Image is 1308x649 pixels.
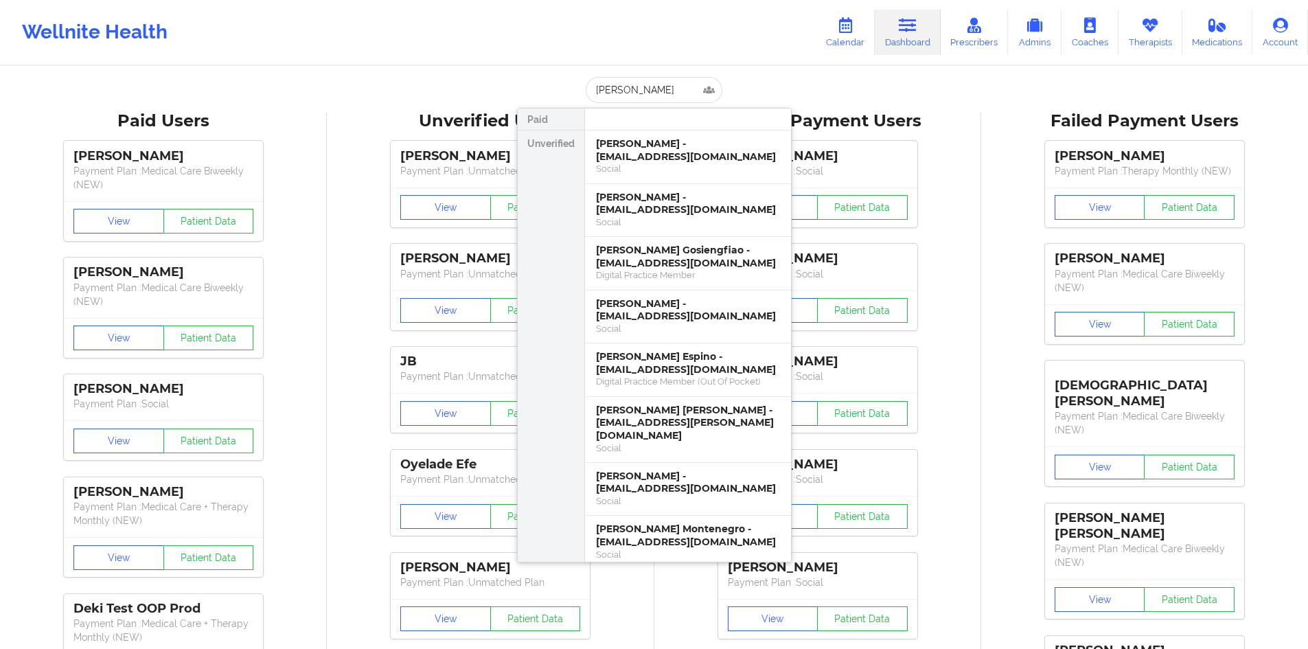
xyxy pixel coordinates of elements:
p: Payment Plan : Social [728,472,908,486]
p: Payment Plan : Unmatched Plan [400,472,580,486]
button: Patient Data [817,195,908,220]
button: View [1055,587,1145,612]
button: Patient Data [1144,587,1235,612]
p: Payment Plan : Social [73,397,253,411]
a: Coaches [1062,10,1118,55]
div: JB [400,354,580,369]
div: [PERSON_NAME] Espino - [EMAIL_ADDRESS][DOMAIN_NAME] [596,350,780,376]
p: Payment Plan : Therapy Monthly (NEW) [1055,164,1235,178]
div: Social [596,323,780,334]
button: View [1055,312,1145,337]
button: View [1055,195,1145,220]
div: [PERSON_NAME] [73,264,253,280]
p: Payment Plan : Medical Care Biweekly (NEW) [1055,409,1235,437]
button: Patient Data [163,545,254,570]
div: Failed Payment Users [991,111,1298,132]
div: Social [596,442,780,454]
div: Social [596,163,780,174]
div: Social [596,495,780,507]
p: Payment Plan : Medical Care Biweekly (NEW) [1055,267,1235,295]
a: Prescribers [941,10,1009,55]
button: View [73,429,164,453]
p: Payment Plan : Unmatched Plan [400,369,580,383]
button: View [400,298,491,323]
div: Deki Test OOP Prod [73,601,253,617]
div: [PERSON_NAME] [73,484,253,500]
button: Patient Data [163,326,254,350]
div: Paid [518,109,584,130]
button: Patient Data [817,298,908,323]
div: [PERSON_NAME] [728,251,908,266]
button: View [400,606,491,631]
div: [PERSON_NAME] [728,560,908,576]
p: Payment Plan : Medical Care Biweekly (NEW) [73,281,253,308]
button: Patient Data [163,429,254,453]
div: [PERSON_NAME] [73,148,253,164]
button: Patient Data [490,401,581,426]
button: View [400,401,491,426]
div: [PERSON_NAME] [1055,148,1235,164]
div: [PERSON_NAME] [728,457,908,472]
p: Payment Plan : Social [728,164,908,178]
div: Social [596,216,780,228]
p: Payment Plan : Medical Care Biweekly (NEW) [1055,542,1235,569]
a: Calendar [816,10,875,55]
button: Patient Data [817,504,908,529]
a: Account [1252,10,1308,55]
button: Patient Data [490,298,581,323]
div: [PERSON_NAME] [400,560,580,576]
div: Unverified Users [336,111,644,132]
div: [PERSON_NAME] [400,148,580,164]
div: [PERSON_NAME] [728,148,908,164]
button: View [728,606,818,631]
button: Patient Data [490,606,581,631]
button: View [1055,455,1145,479]
div: Social [596,549,780,560]
div: [PERSON_NAME] - [EMAIL_ADDRESS][DOMAIN_NAME] [596,191,780,216]
p: Payment Plan : Social [728,369,908,383]
button: Patient Data [163,209,254,234]
div: [PERSON_NAME] [1055,251,1235,266]
div: [PERSON_NAME] [PERSON_NAME] - [EMAIL_ADDRESS][PERSON_NAME][DOMAIN_NAME] [596,404,780,442]
div: [PERSON_NAME] - [EMAIL_ADDRESS][DOMAIN_NAME] [596,470,780,495]
button: View [73,209,164,234]
button: View [73,545,164,570]
p: Payment Plan : Social [728,576,908,589]
button: View [400,195,491,220]
button: Patient Data [1144,455,1235,479]
p: Payment Plan : Medical Care Biweekly (NEW) [73,164,253,192]
a: Therapists [1118,10,1182,55]
div: [PERSON_NAME] [400,251,580,266]
p: Payment Plan : Unmatched Plan [400,164,580,178]
div: Digital Practice Member (Out Of Pocket) [596,376,780,387]
button: Patient Data [490,195,581,220]
a: Dashboard [875,10,941,55]
div: [PERSON_NAME] [728,354,908,369]
div: [PERSON_NAME] Gosiengfiao - [EMAIL_ADDRESS][DOMAIN_NAME] [596,244,780,269]
a: Medications [1182,10,1253,55]
p: Payment Plan : Medical Care + Therapy Monthly (NEW) [73,617,253,644]
div: [DEMOGRAPHIC_DATA][PERSON_NAME] [1055,367,1235,409]
div: [PERSON_NAME] [73,381,253,397]
p: Payment Plan : Unmatched Plan [400,576,580,589]
p: Payment Plan : Unmatched Plan [400,267,580,281]
p: Payment Plan : Medical Care + Therapy Monthly (NEW) [73,500,253,527]
button: Patient Data [817,606,908,631]
p: Payment Plan : Social [728,267,908,281]
button: Patient Data [817,401,908,426]
div: Digital Practice Member [596,269,780,281]
a: Admins [1008,10,1062,55]
div: [PERSON_NAME] Montenegro - [EMAIL_ADDRESS][DOMAIN_NAME] [596,523,780,548]
div: Oyelade Efe [400,457,580,472]
div: Skipped Payment Users [664,111,972,132]
button: Patient Data [1144,312,1235,337]
button: Patient Data [490,504,581,529]
button: View [400,504,491,529]
div: Paid Users [10,111,317,132]
div: [PERSON_NAME] [PERSON_NAME] [1055,510,1235,542]
button: Patient Data [1144,195,1235,220]
div: [PERSON_NAME] - [EMAIL_ADDRESS][DOMAIN_NAME] [596,137,780,163]
button: View [73,326,164,350]
div: [PERSON_NAME] - [EMAIL_ADDRESS][DOMAIN_NAME] [596,297,780,323]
